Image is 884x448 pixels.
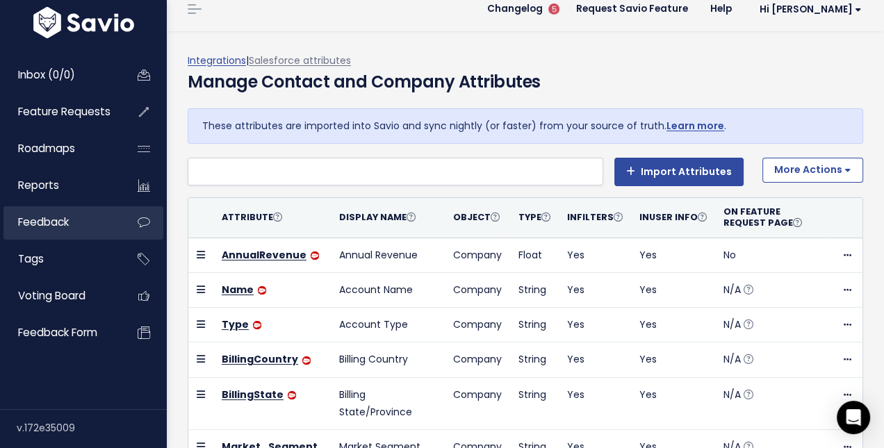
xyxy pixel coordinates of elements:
[188,69,541,94] h4: Manage Contact and Company Attributes
[202,117,849,135] p: These attributes are imported into Savio and sync nightly (or faster) from your source of truth. .
[577,211,623,223] span: Filters
[548,3,559,15] span: 5
[510,308,559,342] td: String
[222,283,254,297] a: Name
[487,4,543,14] span: Changelog
[18,104,110,119] span: Feature Requests
[3,133,115,165] a: Roadmaps
[18,178,59,192] span: Reports
[715,377,830,429] td: N/A
[331,308,445,342] td: Account Type
[3,59,115,91] a: Inbox (0/0)
[510,377,559,429] td: String
[18,215,69,229] span: Feedback
[3,317,115,349] a: Feedback form
[837,401,870,434] div: Open Intercom Messenger
[258,286,266,294] img: salesforce-icon.deb8f6f1a988.png
[222,352,298,366] a: BillingCountry
[3,280,115,312] a: Voting Board
[445,308,510,342] td: Company
[188,52,863,108] div: |
[631,238,715,272] td: Yes
[614,158,744,185] button: Import Attributes
[631,377,715,429] td: Yes
[18,325,97,340] span: Feedback form
[18,251,44,266] span: Tags
[222,388,284,401] a: BillingState
[559,273,631,308] td: Yes
[510,238,559,272] td: Float
[559,198,631,238] th: In
[715,308,830,342] td: N/A
[253,321,261,329] img: salesforce-icon.deb8f6f1a988.png
[760,4,862,15] span: Hi [PERSON_NAME]
[649,211,707,223] span: User Info
[631,273,715,308] td: Yes
[559,308,631,342] td: Yes
[331,342,445,377] td: Billing Country
[3,169,115,201] a: Reports
[715,273,830,308] td: N/A
[302,356,311,365] img: salesforce-icon.deb8f6f1a988.png
[453,211,500,223] span: Object
[188,53,246,67] a: Integrations
[762,158,863,183] button: More Actions
[631,198,715,238] th: In
[288,391,296,399] img: salesforce-icon.deb8f6f1a988.png
[666,119,724,133] a: Learn more
[3,206,115,238] a: Feedback
[331,377,445,429] td: Billing State/Province
[510,342,559,377] td: String
[445,377,510,429] td: Company
[331,273,445,308] td: Account Name
[222,248,306,262] a: AnnualRevenue
[222,317,249,331] a: Type
[559,238,631,272] td: Yes
[249,53,351,67] a: Salesforce attributes
[30,7,138,38] img: logo-white.9d6f32f41409.svg
[331,238,445,272] td: Annual Revenue
[445,273,510,308] td: Company
[213,198,331,238] th: Attribute
[445,238,510,272] td: Company
[3,243,115,275] a: Tags
[18,288,85,303] span: Voting Board
[518,211,550,223] span: Type
[631,342,715,377] td: Yes
[331,198,445,238] th: Display Name
[715,238,830,272] td: No
[510,273,559,308] td: String
[715,198,830,238] th: On Feature Request Page
[559,342,631,377] td: Yes
[18,67,75,82] span: Inbox (0/0)
[715,342,830,377] td: N/A
[3,96,115,128] a: Feature Requests
[18,141,75,156] span: Roadmaps
[559,377,631,429] td: Yes
[445,342,510,377] td: Company
[631,308,715,342] td: Yes
[311,251,319,260] img: salesforce-icon.deb8f6f1a988.png
[17,410,167,446] div: v.172e35009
